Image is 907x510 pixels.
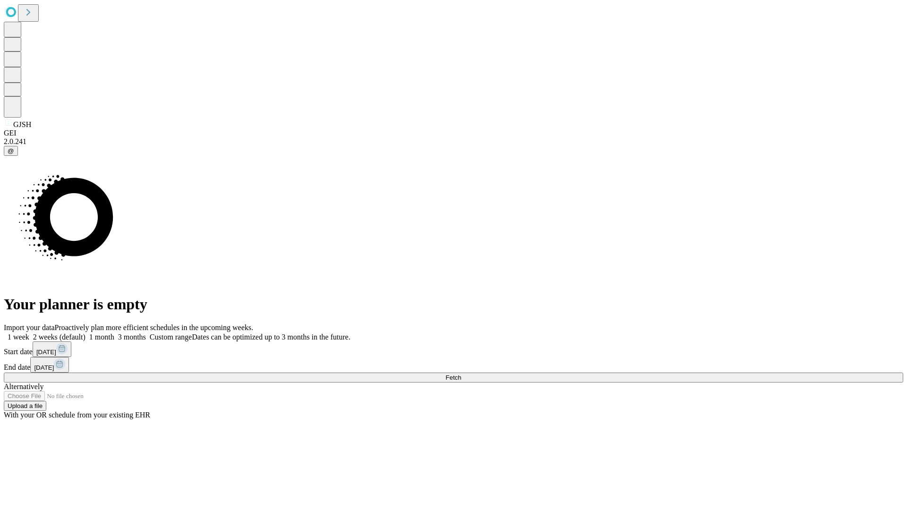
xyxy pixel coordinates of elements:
span: Proactively plan more efficient schedules in the upcoming weeks. [55,323,253,331]
div: Start date [4,341,903,357]
span: 1 week [8,333,29,341]
button: Upload a file [4,401,46,411]
span: With your OR schedule from your existing EHR [4,411,150,419]
button: @ [4,146,18,156]
span: Custom range [150,333,192,341]
button: Fetch [4,373,903,382]
span: Alternatively [4,382,43,391]
button: [DATE] [30,357,69,373]
span: GJSH [13,120,31,128]
div: 2.0.241 [4,137,903,146]
h1: Your planner is empty [4,296,903,313]
span: [DATE] [34,364,54,371]
span: Dates can be optimized up to 3 months in the future. [192,333,350,341]
span: [DATE] [36,348,56,356]
span: 1 month [89,333,114,341]
button: [DATE] [33,341,71,357]
span: 2 weeks (default) [33,333,86,341]
span: Import your data [4,323,55,331]
span: 3 months [118,333,146,341]
div: GEI [4,129,903,137]
span: Fetch [445,374,461,381]
span: @ [8,147,14,154]
div: End date [4,357,903,373]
